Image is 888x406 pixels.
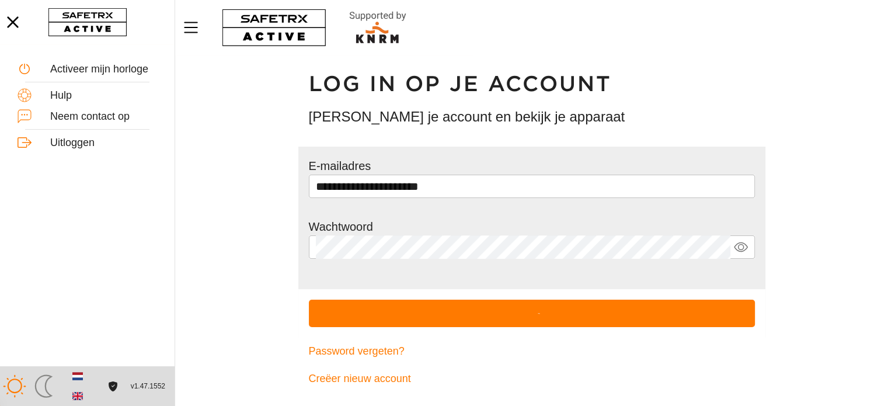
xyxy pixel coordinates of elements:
[68,366,88,386] button: Nederlands
[309,71,612,96] font: Log in op je account
[18,88,32,102] img: Help.svg
[309,109,625,124] font: [PERSON_NAME] je account en bekijk je apparaat
[181,15,210,40] button: Menu
[32,374,55,398] img: ModeDark.svg
[50,63,148,75] font: Activeer mijn horloge
[50,110,130,122] font: Neem contact op
[309,159,371,172] font: E-mailadres
[336,9,420,47] img: RescueLogo.svg
[105,381,121,391] a: Licentieovereenkomst
[309,220,373,233] font: Wachtwoord
[309,373,411,384] font: Creëer nieuw account
[18,109,32,123] img: ContactUs.svg
[50,89,72,101] font: Hulp
[72,371,83,381] img: nl.svg
[68,386,88,406] button: Engels
[309,345,405,357] font: Password vergeten?
[50,137,95,148] font: Uitloggen
[309,338,755,365] a: Password vergeten?
[124,377,172,396] button: v1.47.1552
[131,382,165,390] font: v1.47.1552
[72,391,83,401] img: en.svg
[309,365,755,393] a: Creëer nieuw account
[3,374,26,398] img: ModeLight.svg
